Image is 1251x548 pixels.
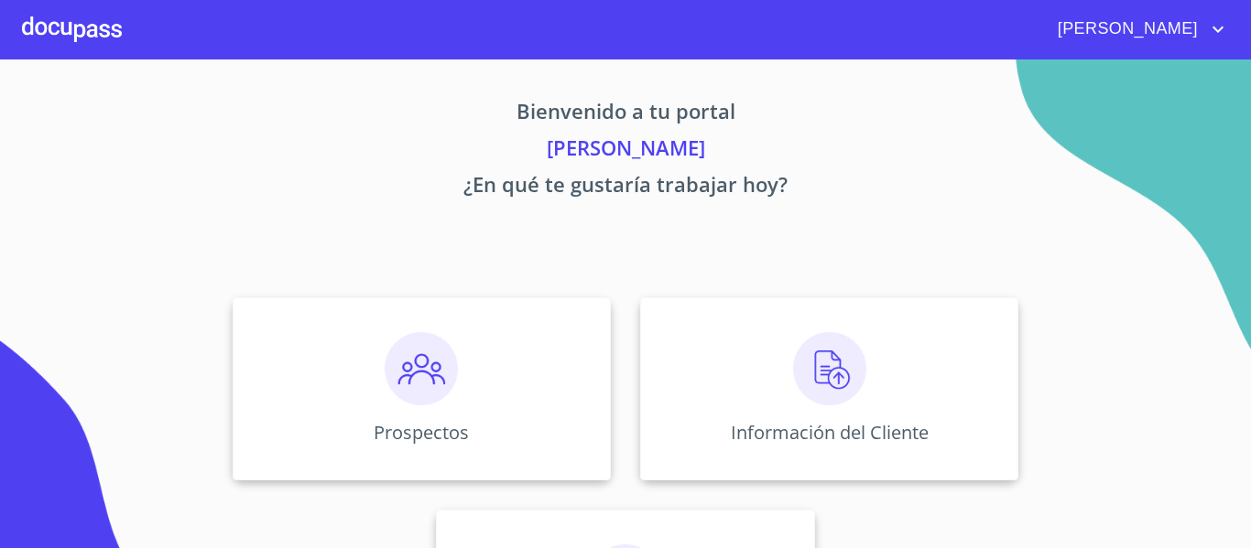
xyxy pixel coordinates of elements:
[374,420,469,445] p: Prospectos
[793,332,866,405] img: carga.png
[1044,15,1207,44] span: [PERSON_NAME]
[385,332,458,405] img: prospectos.png
[61,133,1190,169] p: [PERSON_NAME]
[1044,15,1229,44] button: account of current user
[731,420,929,445] p: Información del Cliente
[61,96,1190,133] p: Bienvenido a tu portal
[61,169,1190,206] p: ¿En qué te gustaría trabajar hoy?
